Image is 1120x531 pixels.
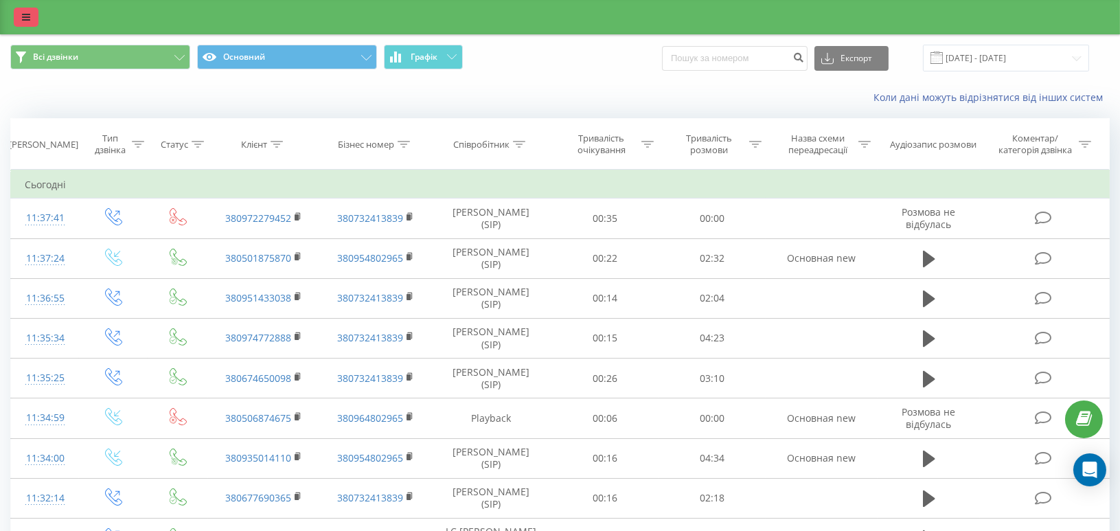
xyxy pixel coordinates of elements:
td: Сьогодні [11,171,1110,199]
a: 380964802965 [337,411,403,425]
button: Основний [197,45,377,69]
td: 02:04 [659,278,766,318]
div: Співробітник [453,139,510,150]
td: 00:14 [551,278,659,318]
td: 00:35 [551,199,659,238]
td: [PERSON_NAME] (SIP) [431,359,551,398]
td: [PERSON_NAME] (SIP) [431,199,551,238]
div: Аудіозапис розмови [890,139,976,150]
td: 02:18 [659,478,766,518]
a: 380732413839 [337,291,403,304]
div: 11:32:14 [25,485,65,512]
a: 380954802965 [337,451,403,464]
td: 00:06 [551,398,659,438]
td: 00:00 [659,398,766,438]
div: Тривалість очікування [564,133,638,156]
td: 00:00 [659,199,766,238]
a: 380677690365 [225,491,291,504]
td: Playback [431,398,551,438]
div: 11:35:25 [25,365,65,392]
td: Основная new [766,438,877,478]
div: Клієнт [241,139,267,150]
td: [PERSON_NAME] (SIP) [431,318,551,358]
td: 00:26 [551,359,659,398]
td: 00:16 [551,478,659,518]
td: 00:15 [551,318,659,358]
td: [PERSON_NAME] (SIP) [431,238,551,278]
div: Open Intercom Messenger [1073,453,1106,486]
button: Всі дзвінки [10,45,190,69]
a: 380732413839 [337,212,403,225]
button: Графік [384,45,463,69]
td: [PERSON_NAME] (SIP) [431,278,551,318]
td: 03:10 [659,359,766,398]
a: 380506874675 [225,411,291,425]
div: 11:37:24 [25,245,65,272]
div: [PERSON_NAME] [9,139,78,150]
a: 380674650098 [225,372,291,385]
a: 380972279452 [225,212,291,225]
span: Всі дзвінки [33,52,78,63]
span: Графік [411,52,437,62]
div: Тип дзвінка [91,133,128,156]
td: 00:16 [551,438,659,478]
div: 11:37:41 [25,205,65,231]
span: Розмова не відбулась [902,205,956,231]
td: 04:23 [659,318,766,358]
a: 380732413839 [337,491,403,504]
a: 380501875870 [225,251,291,264]
input: Пошук за номером [662,46,808,71]
div: Назва схеми переадресації [781,133,855,156]
a: 380935014110 [225,451,291,464]
td: Основная new [766,398,877,438]
div: 11:36:55 [25,285,65,312]
td: 02:32 [659,238,766,278]
a: 380954802965 [337,251,403,264]
a: 380951433038 [225,291,291,304]
a: 380732413839 [337,331,403,344]
a: 380974772888 [225,331,291,344]
div: Статус [161,139,188,150]
div: Бізнес номер [338,139,394,150]
td: [PERSON_NAME] (SIP) [431,438,551,478]
div: Тривалість розмови [672,133,746,156]
span: Розмова не відбулась [902,405,956,431]
div: 11:35:34 [25,325,65,352]
div: 11:34:59 [25,405,65,431]
div: 11:34:00 [25,445,65,472]
a: Коли дані можуть відрізнятися вiд інших систем [873,91,1110,104]
td: Основная new [766,238,877,278]
td: [PERSON_NAME] (SIP) [431,478,551,518]
div: Коментар/категорія дзвінка [995,133,1075,156]
td: 04:34 [659,438,766,478]
button: Експорт [814,46,889,71]
a: 380732413839 [337,372,403,385]
td: 00:22 [551,238,659,278]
